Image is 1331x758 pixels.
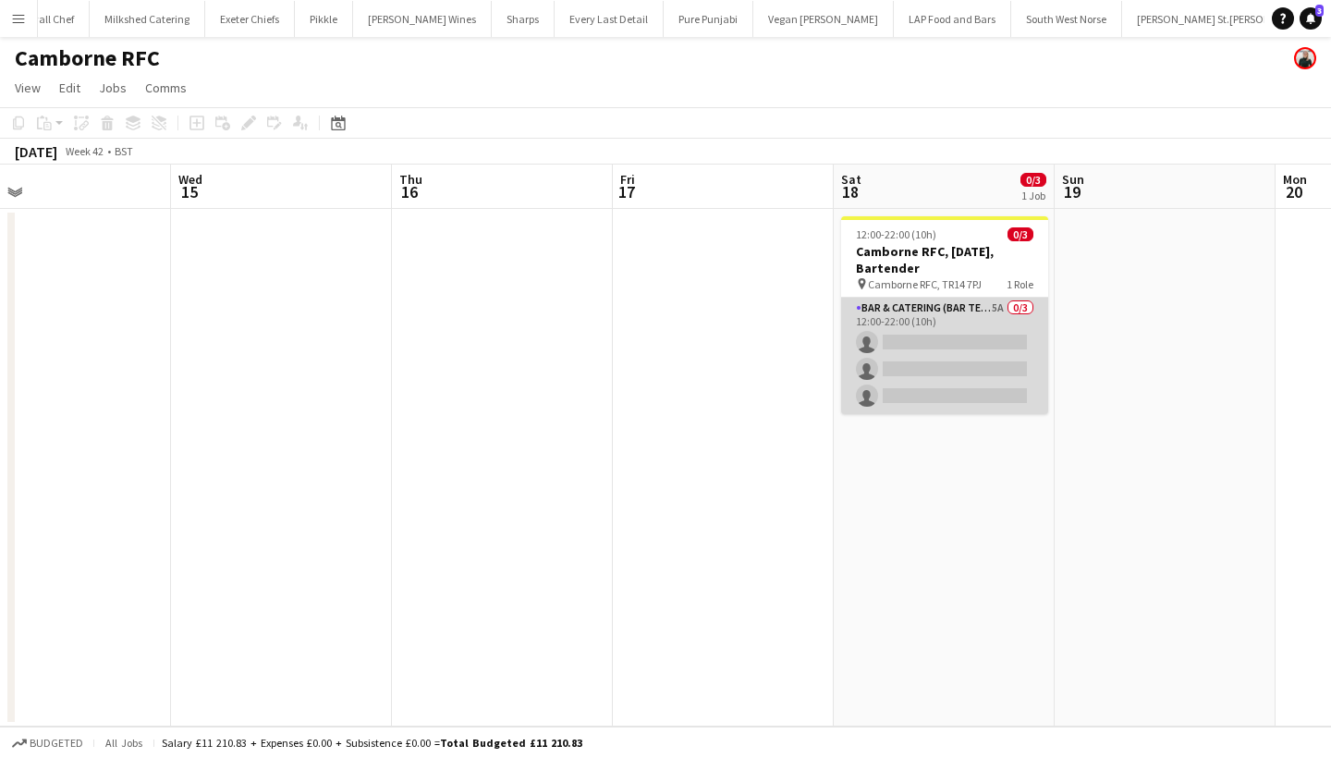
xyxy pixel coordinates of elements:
[1007,277,1033,291] span: 1 Role
[15,44,160,72] h1: Camborne RFC
[15,79,41,96] span: View
[894,1,1011,37] button: LAP Food and Bars
[399,171,422,188] span: Thu
[162,736,582,750] div: Salary £11 210.83 + Expenses £0.00 + Subsistence £0.00 =
[102,736,146,750] span: All jobs
[620,171,635,188] span: Fri
[1294,47,1316,69] app-user-avatar: Rachael Spring
[841,171,861,188] span: Sat
[397,181,422,202] span: 16
[841,216,1048,414] app-job-card: 12:00-22:00 (10h)0/3Camborne RFC, [DATE], Bartender Camborne RFC, TR14 7PJ1 RoleBar & Catering (B...
[61,144,107,158] span: Week 42
[664,1,753,37] button: Pure Punjabi
[617,181,635,202] span: 17
[841,298,1048,414] app-card-role: Bar & Catering (Bar Tender)5A0/312:00-22:00 (10h)
[838,181,861,202] span: 18
[555,1,664,37] button: Every Last Detail
[295,1,353,37] button: Pikkle
[1315,5,1324,17] span: 3
[176,181,202,202] span: 15
[145,79,187,96] span: Comms
[92,76,134,100] a: Jobs
[9,733,86,753] button: Budgeted
[1021,189,1045,202] div: 1 Job
[138,76,194,100] a: Comms
[841,243,1048,276] h3: Camborne RFC, [DATE], Bartender
[15,142,57,161] div: [DATE]
[99,79,127,96] span: Jobs
[1062,171,1084,188] span: Sun
[115,144,133,158] div: BST
[1059,181,1084,202] span: 19
[30,737,83,750] span: Budgeted
[1020,173,1046,187] span: 0/3
[353,1,492,37] button: [PERSON_NAME] Wines
[1122,1,1324,37] button: [PERSON_NAME] St.[PERSON_NAME]
[7,76,48,100] a: View
[90,1,205,37] button: Milkshed Catering
[1283,171,1307,188] span: Mon
[178,171,202,188] span: Wed
[1011,1,1122,37] button: South West Norse
[492,1,555,37] button: Sharps
[59,79,80,96] span: Edit
[856,227,936,241] span: 12:00-22:00 (10h)
[205,1,295,37] button: Exeter Chiefs
[52,76,88,100] a: Edit
[440,736,582,750] span: Total Budgeted £11 210.83
[1280,181,1307,202] span: 20
[1007,227,1033,241] span: 0/3
[1300,7,1322,30] a: 3
[753,1,894,37] button: Vegan [PERSON_NAME]
[868,277,982,291] span: Camborne RFC, TR14 7PJ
